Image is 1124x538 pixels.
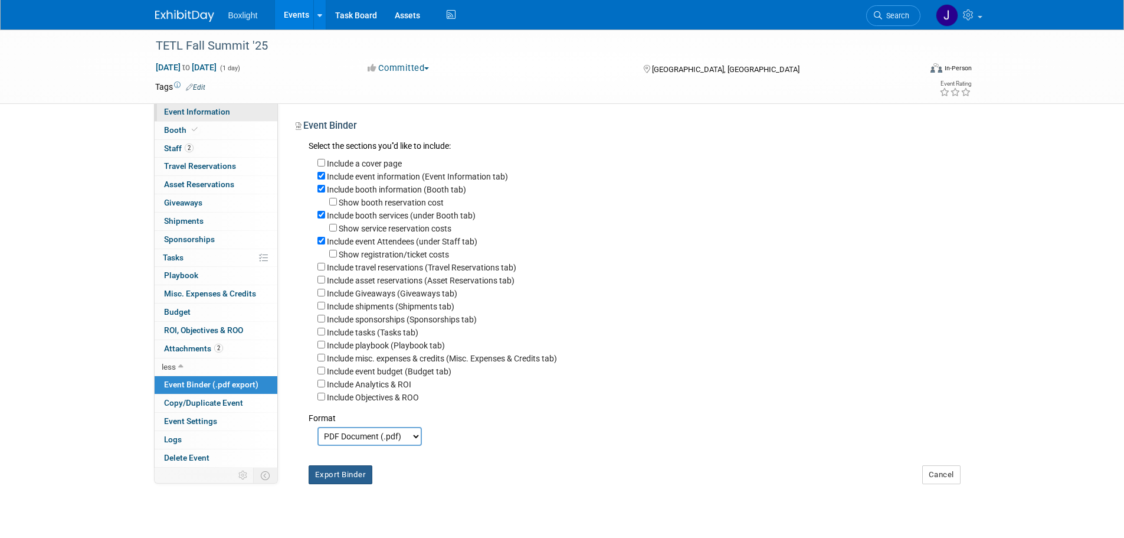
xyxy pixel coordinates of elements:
[327,263,516,272] label: Include travel reservations (Travel Reservations tab)
[155,249,277,267] a: Tasks
[164,398,243,407] span: Copy/Duplicate Event
[164,307,191,317] span: Budget
[882,11,909,20] span: Search
[327,211,476,220] label: Include booth services (under Booth tab)
[327,237,477,246] label: Include event Attendees (under Staff tab)
[327,367,451,376] label: Include event budget (Budget tab)
[652,65,799,74] span: [GEOGRAPHIC_DATA], [GEOGRAPHIC_DATA]
[155,140,277,158] a: Staff2
[296,119,961,136] div: Event Binder
[155,122,277,139] a: Booth
[155,10,214,22] img: ExhibitDay
[922,465,961,484] button: Cancel
[164,161,236,171] span: Travel Reservations
[309,465,373,484] button: Export Binder
[155,194,277,212] a: Giveaways
[327,380,411,389] label: Include Analytics & ROI
[155,449,277,467] a: Delete Event
[327,315,477,324] label: Include sponsorships (Sponsorships tab)
[339,198,444,207] label: Show booth reservation cost
[327,276,515,285] label: Include asset reservations (Asset Reservations tab)
[164,416,217,426] span: Event Settings
[155,322,277,340] a: ROI, Objectives & ROO
[164,380,258,389] span: Event Binder (.pdf export)
[164,180,234,189] span: Asset Reservations
[164,453,209,462] span: Delete Event
[939,81,971,87] div: Event Rating
[339,224,451,233] label: Show service reservation costs
[164,325,243,335] span: ROI, Objectives & ROO
[155,340,277,358] a: Attachments2
[152,35,903,57] div: TETL Fall Summit '25
[851,61,972,79] div: Event Format
[155,176,277,194] a: Asset Reservations
[214,344,223,353] span: 2
[219,64,240,72] span: (1 day)
[164,125,200,135] span: Booth
[164,144,194,153] span: Staff
[930,63,942,73] img: Format-Inperson.png
[363,62,434,74] button: Committed
[327,354,557,363] label: Include misc. expenses & credits (Misc. Expenses & Credits tab)
[164,216,204,226] span: Shipments
[155,376,277,394] a: Event Binder (.pdf export)
[228,11,258,20] span: Boxlight
[309,403,961,424] div: Format
[192,126,198,133] i: Booth reservation complete
[164,198,202,207] span: Giveaways
[327,341,445,350] label: Include playbook (Playbook tab)
[181,63,192,72] span: to
[155,431,277,449] a: Logs
[164,289,256,298] span: Misc. Expenses & Credits
[944,64,972,73] div: In-Person
[164,270,198,280] span: Playbook
[164,107,230,116] span: Event Information
[155,358,277,376] a: less
[185,144,194,152] span: 2
[155,231,277,249] a: Sponsorships
[155,285,277,303] a: Misc. Expenses & Credits
[164,344,223,353] span: Attachments
[327,172,508,181] label: Include event information (Event Information tab)
[936,4,958,27] img: Jean Knight
[155,81,205,93] td: Tags
[155,158,277,175] a: Travel Reservations
[233,468,254,483] td: Personalize Event Tab Strip
[186,83,205,92] a: Edit
[327,159,402,168] label: Include a cover page
[155,413,277,431] a: Event Settings
[309,140,961,154] div: Select the sections you''d like to include:
[163,253,183,262] span: Tasks
[866,5,920,26] a: Search
[155,304,277,321] a: Budget
[164,234,215,244] span: Sponsorships
[162,362,176,371] span: less
[339,250,449,259] label: Show registration/ticket costs
[155,394,277,412] a: Copy/Duplicate Event
[327,289,457,298] label: Include Giveaways (Giveaways tab)
[327,328,418,337] label: Include tasks (Tasks tab)
[155,103,277,121] a: Event Information
[327,302,454,311] label: Include shipments (Shipments tab)
[164,435,182,444] span: Logs
[155,62,217,73] span: [DATE] [DATE]
[327,393,419,402] label: Include Objectives & ROO
[155,213,277,230] a: Shipments
[327,185,466,194] label: Include booth information (Booth tab)
[253,468,277,483] td: Toggle Event Tabs
[155,267,277,285] a: Playbook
